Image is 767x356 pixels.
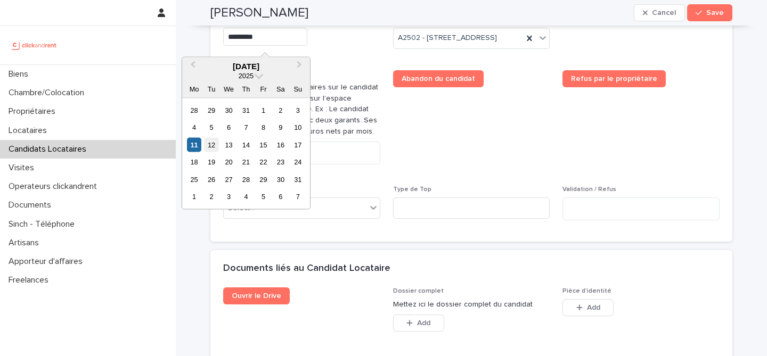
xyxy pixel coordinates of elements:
div: Choose Saturday, 9 August 2025 [273,120,288,135]
span: Add [587,304,600,311]
a: Abandon du candidat [393,70,484,87]
span: Type de Top [393,186,431,193]
p: Mettez ici le dossier complet du candidat [393,299,550,310]
div: Choose Thursday, 21 August 2025 [239,155,253,169]
button: Save [687,4,732,21]
div: Choose Thursday, 28 August 2025 [239,172,253,186]
div: Choose Friday, 15 August 2025 [256,137,271,152]
div: Choose Saturday, 23 August 2025 [273,155,288,169]
div: Choose Friday, 22 August 2025 [256,155,271,169]
div: Choose Sunday, 3 August 2025 [291,103,305,117]
div: Choose Thursday, 31 July 2025 [239,103,253,117]
p: Chambre/Colocation [4,88,93,98]
p: Artisans [4,238,47,248]
span: Validation / Refus [562,186,616,193]
div: Choose Tuesday, 2 September 2025 [204,189,218,204]
div: Choose Sunday, 17 August 2025 [291,137,305,152]
div: Choose Thursday, 7 August 2025 [239,120,253,135]
div: Choose Tuesday, 29 July 2025 [204,103,218,117]
div: Choose Thursday, 4 September 2025 [239,189,253,204]
p: Freelances [4,275,57,285]
div: Tu [204,82,218,96]
div: Choose Wednesday, 30 July 2025 [222,103,236,117]
div: Choose Monday, 11 August 2025 [187,137,201,152]
img: UCB0brd3T0yccxBKYDjQ [9,35,60,56]
span: Refus par le propriétaire [571,75,657,82]
div: Choose Monday, 18 August 2025 [187,155,201,169]
div: Choose Monday, 25 August 2025 [187,172,201,186]
div: Choose Tuesday, 19 August 2025 [204,155,218,169]
div: Choose Sunday, 24 August 2025 [291,155,305,169]
p: Apporteur d'affaires [4,256,91,267]
div: Choose Wednesday, 13 August 2025 [222,137,236,152]
span: Cancel [652,9,676,16]
a: Ouvrir le Drive [223,287,290,304]
a: Refus par le propriétaire [562,70,666,87]
span: A2502 - [STREET_ADDRESS] [398,32,497,44]
div: Choose Wednesday, 20 August 2025 [222,155,236,169]
div: Choose Saturday, 16 August 2025 [273,137,288,152]
span: Save [706,9,724,16]
p: Operateurs clickandrent [4,181,105,192]
div: Choose Friday, 29 August 2025 [256,172,271,186]
span: Add [417,319,430,327]
p: Locataires [4,126,55,136]
p: Biens [4,69,37,79]
span: Pièce d'identité [562,288,611,294]
span: 2025 [239,72,254,80]
p: Visites [4,163,43,173]
div: Choose Saturday, 30 August 2025 [273,172,288,186]
p: Propriétaires [4,106,64,117]
button: Add [393,314,444,332]
div: Choose Sunday, 31 August 2025 [291,172,305,186]
div: Choose Tuesday, 12 August 2025 [204,137,218,152]
div: Choose Monday, 4 August 2025 [187,120,201,135]
div: [DATE] [182,62,310,71]
div: Sa [273,82,288,96]
span: Ouvrir le Drive [232,292,281,300]
button: Next Month [292,59,309,76]
div: Choose Monday, 28 July 2025 [187,103,201,117]
div: Choose Tuesday, 5 August 2025 [204,120,218,135]
h2: [PERSON_NAME] [210,5,308,21]
div: Choose Tuesday, 26 August 2025 [204,172,218,186]
h2: Documents liés au Candidat Locataire [223,263,390,275]
div: month 2025-08 [185,102,306,205]
div: Choose Thursday, 14 August 2025 [239,137,253,152]
div: Mo [187,82,201,96]
p: Candidats Locataires [4,144,95,154]
div: Choose Saturday, 2 August 2025 [273,103,288,117]
div: Su [291,82,305,96]
div: We [222,82,236,96]
p: Sinch - Téléphone [4,219,83,229]
button: Add [562,299,614,316]
div: Choose Wednesday, 27 August 2025 [222,172,236,186]
div: Choose Sunday, 10 August 2025 [291,120,305,135]
div: Th [239,82,253,96]
button: Cancel [634,4,685,21]
button: Previous Month [183,59,200,76]
span: Dossier complet [393,288,444,294]
div: Choose Friday, 5 September 2025 [256,189,271,204]
div: Choose Wednesday, 6 August 2025 [222,120,236,135]
div: Fr [256,82,271,96]
div: Choose Wednesday, 3 September 2025 [222,189,236,204]
span: Abandon du candidat [402,75,475,82]
div: Choose Friday, 1 August 2025 [256,103,271,117]
div: Choose Sunday, 7 September 2025 [291,189,305,204]
div: Choose Saturday, 6 September 2025 [273,189,288,204]
div: Choose Monday, 1 September 2025 [187,189,201,204]
div: Choose Friday, 8 August 2025 [256,120,271,135]
p: Documents [4,200,60,210]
